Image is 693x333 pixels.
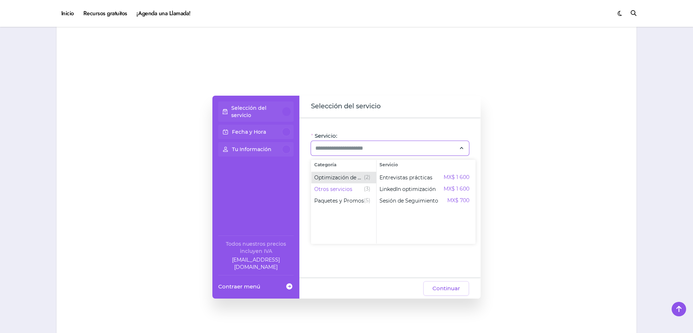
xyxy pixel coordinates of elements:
span: (5) [364,196,370,205]
p: Selección del servicio [231,104,283,119]
span: LinkedIn optimización [379,186,436,193]
span: (2) [364,173,370,182]
p: Fecha y Hora [232,128,266,136]
div: Todos nuestros precios incluyen IVA [218,240,294,255]
span: Optimización de CV [314,174,364,181]
p: Tu Información [232,146,271,153]
a: Company email: ayuda@elhadadelasvacantes.com [218,256,294,271]
span: Sesión de Seguimiento [379,197,438,204]
span: Servicio [377,160,475,170]
span: (3) [364,185,370,193]
span: Categoría [311,160,376,170]
span: Entrevistas prácticas [379,174,432,181]
a: Recursos gratuitos [79,4,132,23]
button: Continuar [423,281,469,296]
a: Inicio [57,4,79,23]
span: Paquetes y Promos [314,197,364,204]
span: MX$ 700 [447,196,469,205]
span: Servicio: [315,132,337,140]
div: Selecciona el servicio [311,160,476,244]
span: MX$ 1 600 [444,185,469,193]
span: Continuar [432,284,460,293]
span: MX$ 1 600 [444,173,469,182]
span: Selección del servicio [311,101,381,112]
a: ¡Agenda una Llamada! [132,4,195,23]
span: Otros servicios [314,186,352,193]
span: Contraer menú [218,283,260,290]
